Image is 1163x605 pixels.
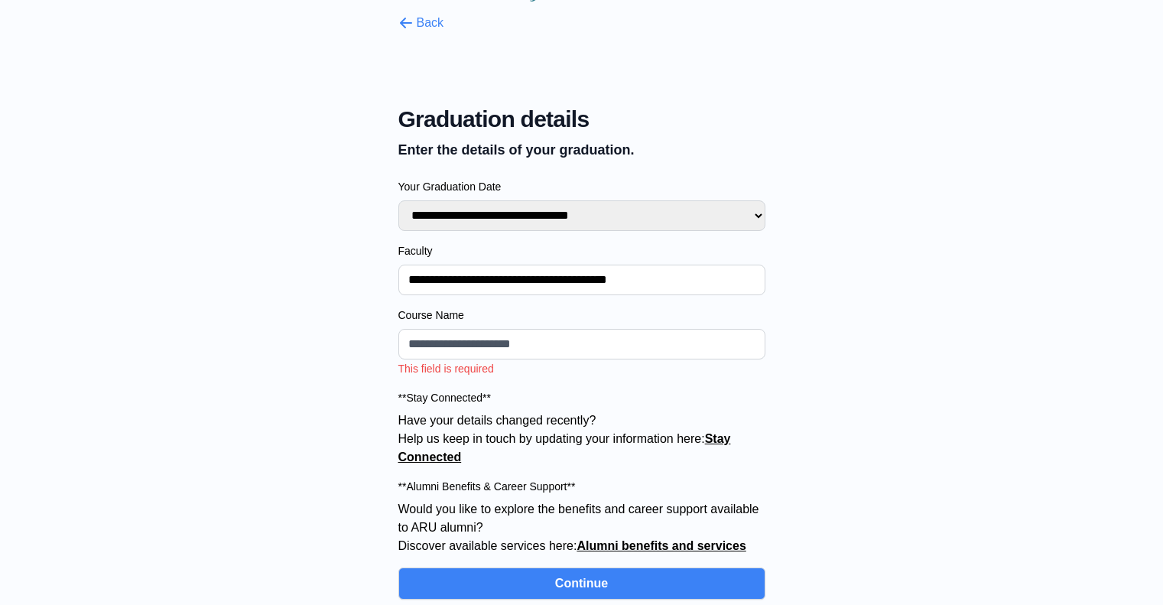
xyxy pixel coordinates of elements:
p: Have your details changed recently? Help us keep in touch by updating your information here: [398,411,765,467]
span: Graduation details [398,106,765,133]
p: Enter the details of your graduation. [398,139,765,161]
a: Stay Connected [398,432,731,464]
label: Faculty [398,243,765,259]
span: This field is required [398,363,494,375]
p: Would you like to explore the benefits and career support available to ARU alumni? Discover avail... [398,500,765,555]
label: Course Name [398,307,765,323]
label: **Alumni Benefits & Career Support** [398,479,765,494]
label: Your Graduation Date [398,179,765,194]
button: Continue [398,568,765,600]
button: Back [398,14,444,32]
a: Alumni benefits and services [577,539,746,552]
